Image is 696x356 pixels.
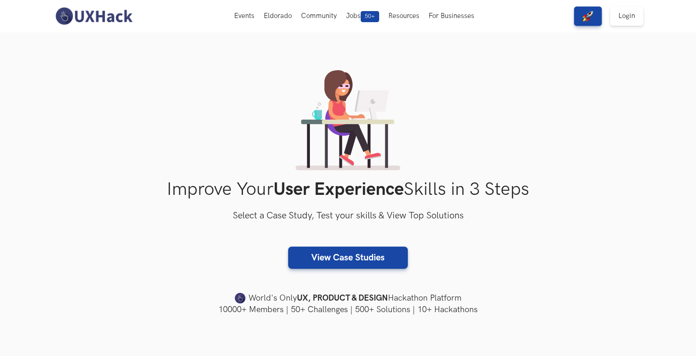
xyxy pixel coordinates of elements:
h4: 10000+ Members | 50+ Challenges | 500+ Solutions | 10+ Hackathons [53,304,644,315]
h1: Improve Your Skills in 3 Steps [53,179,644,200]
img: lady working on laptop [296,70,400,170]
h3: Select a Case Study, Test your skills & View Top Solutions [53,209,644,223]
span: 50+ [361,11,379,22]
strong: User Experience [273,179,404,200]
strong: UX, PRODUCT & DESIGN [297,292,388,305]
img: UXHack-logo.png [53,6,135,26]
h4: World's Only Hackathon Platform [53,292,644,305]
img: uxhack-favicon-image.png [235,292,246,304]
a: View Case Studies [288,247,408,269]
a: Login [610,6,643,26]
img: rocket [582,11,593,22]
